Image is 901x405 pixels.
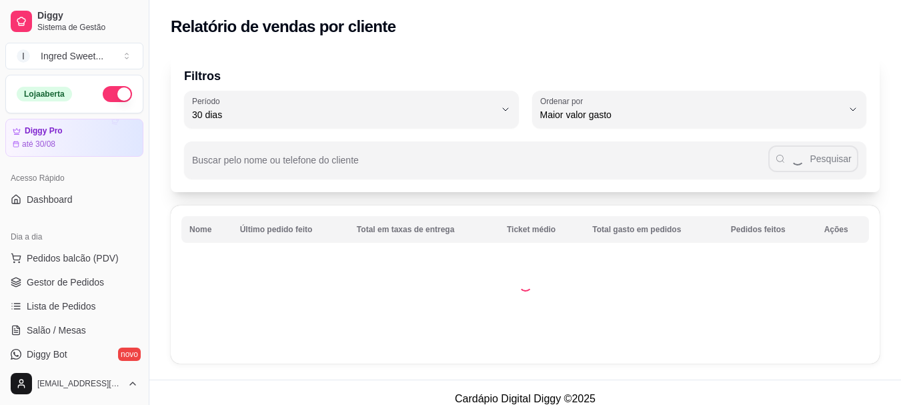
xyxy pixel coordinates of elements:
[5,226,143,248] div: Dia a dia
[5,167,143,189] div: Acesso Rápido
[37,10,138,22] span: Diggy
[5,43,143,69] button: Select a team
[540,108,843,121] span: Maior valor gasto
[17,87,72,101] div: Loja aberta
[103,86,132,102] button: Alterar Status
[519,278,532,292] div: Loading
[37,378,122,389] span: [EMAIL_ADDRESS][DOMAIN_NAME]
[5,368,143,400] button: [EMAIL_ADDRESS][DOMAIN_NAME]
[171,16,396,37] h2: Relatório de vendas por cliente
[192,95,224,107] label: Período
[5,119,143,157] a: Diggy Proaté 30/08
[37,22,138,33] span: Sistema de Gestão
[184,67,866,85] p: Filtros
[27,324,86,337] span: Salão / Mesas
[27,252,119,265] span: Pedidos balcão (PDV)
[192,108,495,121] span: 30 dias
[17,49,30,63] span: I
[5,5,143,37] a: DiggySistema de Gestão
[27,348,67,361] span: Diggy Bot
[5,296,143,317] a: Lista de Pedidos
[5,344,143,365] a: Diggy Botnovo
[540,95,588,107] label: Ordenar por
[184,91,519,128] button: Período30 dias
[22,139,55,149] article: até 30/08
[5,272,143,293] a: Gestor de Pedidos
[5,189,143,210] a: Dashboard
[27,300,96,313] span: Lista de Pedidos
[27,193,73,206] span: Dashboard
[41,49,103,63] div: Ingred Sweet ...
[25,126,63,136] article: Diggy Pro
[5,320,143,341] a: Salão / Mesas
[27,276,104,289] span: Gestor de Pedidos
[5,248,143,269] button: Pedidos balcão (PDV)
[192,159,768,172] input: Buscar pelo nome ou telefone do cliente
[532,91,867,128] button: Ordenar porMaior valor gasto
